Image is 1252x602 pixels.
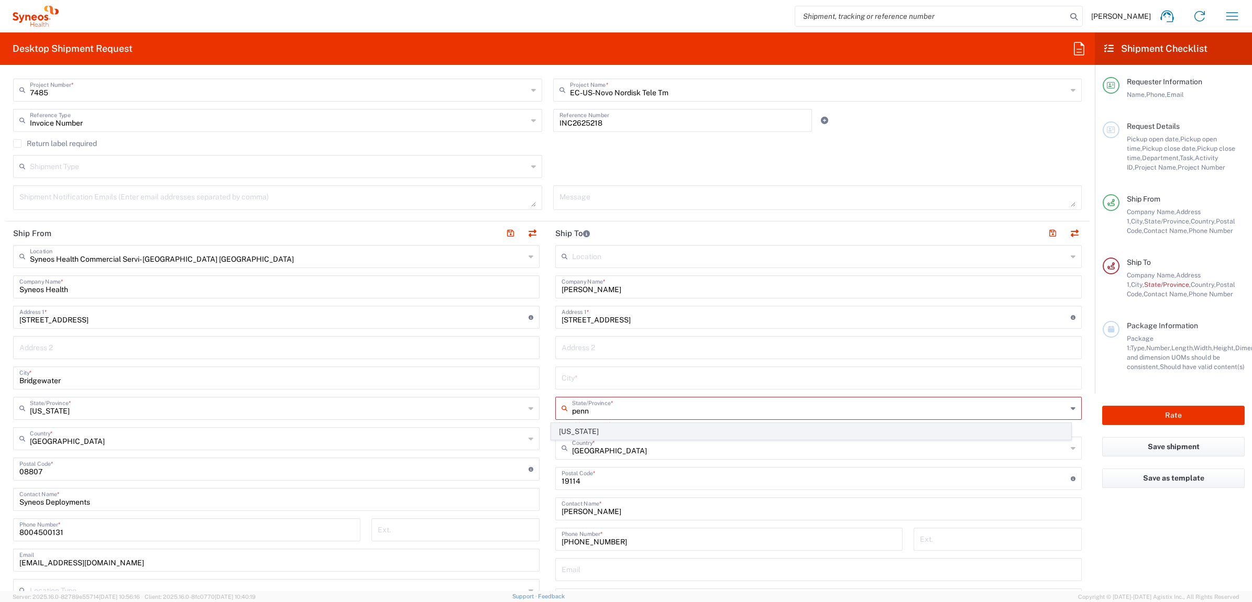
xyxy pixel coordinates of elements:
[1127,77,1202,86] span: Requester Information
[555,420,1082,429] div: This field is required
[1127,135,1180,143] span: Pickup open date,
[13,228,51,239] h2: Ship From
[13,42,133,55] h2: Desktop Shipment Request
[1191,217,1216,225] span: Country,
[1144,290,1189,298] span: Contact Name,
[552,423,1071,440] span: [US_STATE]
[1102,437,1245,456] button: Save shipment
[1127,195,1160,203] span: Ship From
[1127,321,1198,330] span: Package Information
[1127,335,1154,352] span: Package 1:
[1142,144,1197,152] span: Pickup close date,
[1131,217,1144,225] span: City,
[1144,217,1191,225] span: State/Province,
[538,593,565,599] a: Feedback
[1189,290,1233,298] span: Phone Number
[1127,271,1176,279] span: Company Name,
[1171,344,1194,352] span: Length,
[1091,12,1151,21] span: [PERSON_NAME]
[1213,344,1235,352] span: Height,
[1167,91,1184,98] span: Email
[1189,227,1233,235] span: Phone Number
[1127,258,1151,266] span: Ship To
[1135,163,1178,171] span: Project Name,
[1127,91,1146,98] span: Name,
[1144,227,1189,235] span: Contact Name,
[1144,281,1191,288] span: State/Province,
[1160,363,1245,371] span: Should have valid content(s)
[1102,406,1245,425] button: Rate
[1142,154,1180,162] span: Department,
[1127,208,1176,216] span: Company Name,
[795,6,1067,26] input: Shipment, tracking or reference number
[13,139,97,148] label: Return label required
[1178,163,1225,171] span: Project Number
[215,594,256,600] span: [DATE] 10:40:19
[1146,91,1167,98] span: Phone,
[1180,154,1195,162] span: Task,
[817,113,832,128] a: Add Reference
[1146,344,1171,352] span: Number,
[1104,42,1207,55] h2: Shipment Checklist
[99,594,140,600] span: [DATE] 10:56:16
[1191,281,1216,288] span: Country,
[1078,592,1239,601] span: Copyright © [DATE]-[DATE] Agistix Inc., All Rights Reserved
[1127,122,1180,130] span: Request Details
[1194,344,1213,352] span: Width,
[1102,469,1245,488] button: Save as template
[13,594,140,600] span: Server: 2025.16.0-82789e55714
[555,228,590,239] h2: Ship To
[512,593,539,599] a: Support
[145,594,256,600] span: Client: 2025.16.0-8fc0770
[1130,344,1146,352] span: Type,
[1131,281,1144,288] span: City,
